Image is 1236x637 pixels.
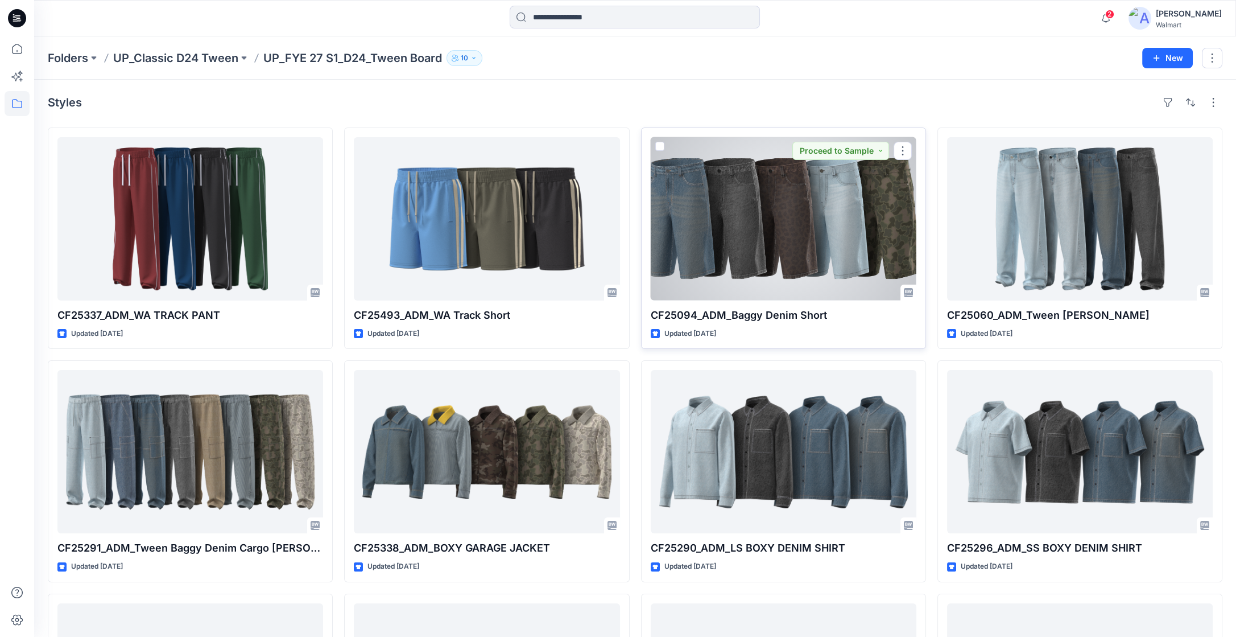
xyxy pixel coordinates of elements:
a: CF25493_ADM_WA Track Short [354,137,619,301]
a: UP_Classic D24 Tween [113,50,238,66]
p: Updated [DATE] [71,328,123,340]
p: Updated [DATE] [71,561,123,573]
p: Updated [DATE] [664,328,716,340]
p: Updated [DATE] [961,561,1012,573]
p: CF25296_ADM_SS BOXY DENIM SHIRT [947,540,1213,556]
span: 2 [1105,10,1114,19]
p: 10 [461,52,468,64]
p: CF25291_ADM_Tween Baggy Denim Cargo [PERSON_NAME] [57,540,323,556]
p: CF25094_ADM_Baggy Denim Short [651,307,916,323]
a: Folders [48,50,88,66]
h4: Styles [48,96,82,109]
button: New [1142,48,1193,68]
p: CF25338_ADM_BOXY GARAGE JACKET [354,540,619,556]
p: CF25337_ADM_WA TRACK PANT [57,307,323,323]
p: Updated [DATE] [961,328,1012,340]
p: CF25290_ADM_LS BOXY DENIM SHIRT [651,540,916,556]
p: Updated [DATE] [367,328,419,340]
a: CF25337_ADM_WA TRACK PANT [57,137,323,301]
p: Updated [DATE] [367,561,419,573]
a: CF25060_ADM_Tween Baggy Denim Jeans [947,137,1213,301]
div: Walmart [1156,20,1222,29]
a: CF25291_ADM_Tween Baggy Denim Cargo Jean [57,370,323,533]
a: CF25338_ADM_BOXY GARAGE JACKET [354,370,619,533]
img: avatar [1128,7,1151,30]
p: UP_FYE 27 S1_D24_Tween Board [263,50,442,66]
a: CF25296_ADM_SS BOXY DENIM SHIRT [947,370,1213,533]
a: CF25094_ADM_Baggy Denim Short [651,137,916,301]
p: Updated [DATE] [664,561,716,573]
button: 10 [447,50,482,66]
p: CF25060_ADM_Tween [PERSON_NAME] [947,307,1213,323]
div: [PERSON_NAME] [1156,7,1222,20]
a: CF25290_ADM_LS BOXY DENIM SHIRT [651,370,916,533]
p: CF25493_ADM_WA Track Short [354,307,619,323]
